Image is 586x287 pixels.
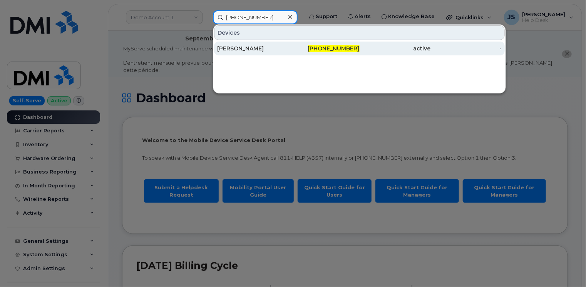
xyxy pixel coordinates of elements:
a: [PERSON_NAME][PHONE_NUMBER]active- [214,42,505,55]
div: Devices [214,25,505,40]
div: active [360,45,431,52]
div: - [430,45,502,52]
div: [PERSON_NAME] [217,45,288,52]
span: [PHONE_NUMBER] [308,45,360,52]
